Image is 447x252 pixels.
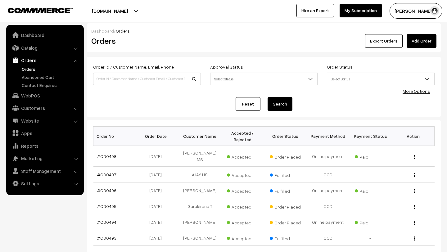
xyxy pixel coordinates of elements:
td: [DATE] [136,167,178,182]
img: Menu [414,205,415,209]
a: #OD0494 [97,219,116,225]
a: COMMMERCE [8,6,62,14]
a: Dashboard [91,28,114,34]
td: - [349,167,392,182]
th: Action [392,127,434,146]
td: - [349,230,392,246]
a: #OD0497 [97,172,116,177]
button: Search [268,97,292,111]
span: Fulfilled [270,170,301,178]
th: Customer Name [178,127,221,146]
button: Export Orders [365,34,403,48]
td: COD [306,167,349,182]
label: Approval Status [210,64,243,70]
span: Select Status [210,73,318,85]
span: Accepted [227,152,258,160]
img: Menu [414,189,415,193]
img: COMMMERCE [8,8,73,13]
span: Paid [355,186,386,194]
th: Order Date [136,127,178,146]
td: Online payment [306,182,349,198]
img: Menu [414,173,415,177]
a: Hire an Expert [296,4,334,17]
a: Contact Enquires [20,82,82,88]
th: Payment Status [349,127,392,146]
a: Apps [8,128,82,139]
td: [PERSON_NAME] [178,230,221,246]
img: Menu [414,236,415,241]
span: Fulfilled [270,186,301,194]
span: Accepted [227,170,258,178]
td: [PERSON_NAME] [178,182,221,198]
a: Catalog [8,42,82,53]
a: Customers [8,102,82,114]
button: [DOMAIN_NAME] [70,3,150,19]
span: Select Status [327,73,435,85]
img: Menu [414,155,415,159]
a: Add Order [407,34,436,48]
a: Reports [8,140,82,151]
button: [PERSON_NAME] [390,3,442,19]
a: Website [8,115,82,126]
a: #OD0498 [97,154,116,159]
td: COD [306,198,349,214]
a: Staff Management [8,165,82,177]
a: My Subscription [340,4,382,17]
td: [DATE] [136,182,178,198]
td: [DATE] [136,198,178,214]
td: Online payment [306,146,349,167]
h2: Orders [91,36,200,46]
a: Settings [8,178,82,189]
a: More Options [403,88,430,94]
span: Accepted [227,186,258,194]
a: Abandoned Cart [20,74,82,80]
a: Marketing [8,153,82,164]
td: - [349,198,392,214]
th: Payment Method [306,127,349,146]
span: Order Placed [270,202,301,210]
span: Select Status [210,74,318,84]
img: Menu [414,221,415,225]
td: [DATE] [136,146,178,167]
td: [PERSON_NAME] MS [178,146,221,167]
a: Reset [236,97,260,111]
td: Online payment [306,214,349,230]
a: #OD0495 [97,204,116,209]
span: Accepted [227,202,258,210]
img: user [430,6,439,16]
label: Order Status [327,64,353,70]
td: [PERSON_NAME] [178,214,221,230]
span: Orders [116,28,130,34]
span: Order Placed [270,152,301,160]
a: Orders [8,55,82,66]
td: AJAY HS [178,167,221,182]
td: COD [306,230,349,246]
td: [DATE] [136,230,178,246]
a: WebPOS [8,90,82,101]
td: [DATE] [136,214,178,230]
a: Dashboard [8,29,82,41]
span: Accepted [227,218,258,226]
input: Order Id / Customer Name / Customer Email / Customer Phone [93,73,201,85]
span: Order Placed [270,218,301,226]
span: Select Status [327,74,434,84]
span: Accepted [227,234,258,242]
th: Order No [93,127,136,146]
th: Order Status [264,127,306,146]
div: / [91,28,436,34]
label: Order Id / Customer Name, Email, Phone [93,64,174,70]
td: Gurukirana T [178,198,221,214]
a: #OD0496 [97,188,116,193]
span: Paid [355,152,386,160]
a: #OD0493 [97,235,116,241]
span: Fulfilled [270,234,301,242]
span: Paid [355,218,386,226]
th: Accepted / Rejected [221,127,264,146]
a: Orders [20,66,82,72]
